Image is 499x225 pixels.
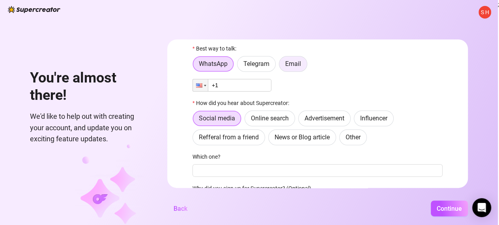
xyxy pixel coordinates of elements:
button: Back [167,201,194,216]
label: Why did you sign up for Supercreator? (Optional) [192,184,316,193]
span: Refferal from a friend [199,133,259,141]
span: Other [346,133,361,141]
label: Which one? [192,152,226,161]
span: WhatsApp [199,60,228,67]
input: Which one? [192,164,443,177]
span: Email [285,60,301,67]
span: Back [174,205,187,212]
label: How did you hear about Supercreator: [192,99,294,107]
img: logo [8,6,60,13]
span: Telegram [243,60,269,67]
input: 1 (702) 123-4567 [192,79,271,92]
span: We'd like to help out with creating your account, and update you on exciting feature updates. [30,111,148,144]
span: Influencer [360,114,387,122]
h1: You're almost there! [30,69,148,104]
span: S H [481,8,489,17]
span: News or Blog article [275,133,330,141]
button: Continue [431,201,468,216]
span: Continue [437,205,462,212]
span: Social media [199,114,235,122]
label: Best way to talk: [192,44,241,53]
span: Advertisement [305,114,344,122]
span: Online search [251,114,289,122]
div: Open Intercom Messenger [472,198,491,217]
div: United States: + 1 [193,79,208,91]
